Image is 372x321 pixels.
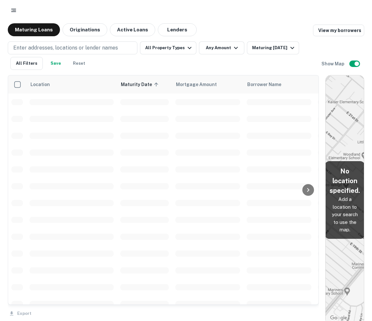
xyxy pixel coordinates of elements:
[8,41,137,54] button: Enter addresses, locations or lender names
[26,75,117,94] th: Location
[330,166,360,195] h5: No location specified.
[45,57,66,70] button: Save your search to get updates of matches that match your search criteria.
[121,81,160,88] span: Maturity Date
[313,25,364,36] a: View my borrowers
[252,44,296,52] div: Maturing [DATE]
[340,269,372,300] iframe: Chat Widget
[63,23,107,36] button: Originations
[330,195,360,234] p: Add a location to your search to use the map.
[321,60,345,67] h6: Show Map
[176,81,225,88] span: Mortgage Amount
[247,81,281,88] span: Borrower Name
[199,41,244,54] button: Any Amount
[110,23,155,36] button: Active Loans
[8,23,60,36] button: Maturing Loans
[69,57,89,70] button: Reset
[247,41,299,54] button: Maturing [DATE]
[13,44,118,52] p: Enter addresses, locations or lender names
[158,23,197,36] button: Lenders
[243,75,315,94] th: Borrower Name
[10,57,43,70] button: All Filters
[172,75,243,94] th: Mortgage Amount
[30,81,50,88] span: Location
[140,41,196,54] button: All Property Types
[117,75,172,94] th: Maturity Date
